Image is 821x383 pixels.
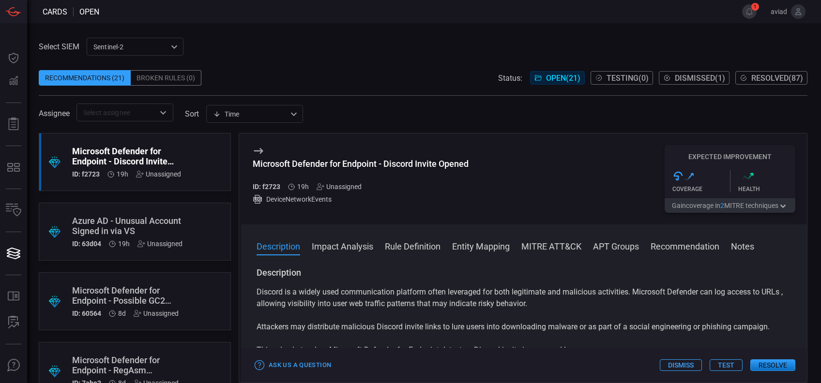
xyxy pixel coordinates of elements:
p: Discord is a widely used communication platform often leveraged for both legitimate and malicious... [257,286,791,309]
button: Ask Us a Question [253,358,334,373]
label: Select SIEM [39,42,79,51]
button: ALERT ANALYSIS [2,311,25,334]
span: Aug 11, 2025 3:44 PM [297,183,309,191]
span: Aug 11, 2025 3:44 PM [117,170,128,178]
h5: ID: 60564 [72,309,101,317]
span: Open ( 21 ) [546,74,580,83]
button: Notes [731,240,754,251]
button: Description [257,240,300,251]
button: Cards [2,242,25,265]
div: DeviceNetworkEvents [253,194,469,204]
h5: ID: 63d04 [72,240,101,248]
div: Azure AD - Unusual Account Signed in via VS [72,216,182,236]
button: Test [710,359,743,371]
button: Entity Mapping [452,240,510,251]
button: Detections [2,70,25,93]
button: Recommendation [651,240,719,251]
span: 2 [720,202,724,209]
label: sort [185,109,199,118]
button: Resolved(87) [735,71,807,85]
button: Open [156,106,170,119]
button: Rule Catalog [2,285,25,308]
span: Aug 11, 2025 3:44 PM [118,240,130,248]
h5: Expected Improvement [665,153,795,161]
span: Aug 04, 2025 1:49 PM [118,309,126,317]
span: Dismissed ( 1 ) [675,74,725,83]
input: Select assignee [79,106,154,118]
h5: ID: f2723 [253,183,280,191]
button: Dashboard [2,46,25,70]
button: 1 [742,4,757,19]
div: Health [738,186,796,192]
p: Attackers may distribute malicious Discord invite links to lure users into downloading malware or... [257,321,791,333]
p: This rule alerts when Microsoft Defender for Endpoint detects a Discord invite is accessed by a u... [257,344,791,356]
div: Unassigned [134,309,179,317]
span: 1 [751,3,759,11]
button: Reports [2,113,25,136]
button: Dismiss [660,359,702,371]
div: Microsoft Defender for Endpoint - Discord Invite Opened [253,159,469,169]
div: Recommendations (21) [39,70,131,86]
span: Status: [498,74,522,83]
div: Microsoft Defender for Endpoint - Discord Invite Opened [72,146,181,166]
div: Unassigned [317,183,362,191]
div: Microsoft Defender for Endpoint - Possible GC2 Activity [72,285,179,306]
button: Ask Us A Question [2,354,25,377]
button: Open(21) [530,71,585,85]
div: Broken Rules (0) [131,70,201,86]
span: Testing ( 0 ) [607,74,649,83]
h5: ID: f2723 [72,170,100,178]
div: Unassigned [136,170,181,178]
div: Unassigned [137,240,182,248]
button: Impact Analysis [312,240,373,251]
span: Resolved ( 87 ) [751,74,803,83]
div: Microsoft Defender for Endpoint - RegAsm Executed without Parameters [72,355,179,375]
button: MITRE ATT&CK [521,240,581,251]
button: MITRE - Detection Posture [2,156,25,179]
button: Gaincoverage in2MITRE techniques [665,198,795,213]
button: APT Groups [593,240,639,251]
span: aviad [760,8,787,15]
button: Testing(0) [591,71,653,85]
span: open [79,7,99,16]
span: Cards [43,7,67,16]
div: Time [213,109,288,119]
div: Coverage [672,186,730,192]
h3: Description [257,267,791,279]
p: sentinel-2 [93,42,168,52]
button: Resolve [750,359,795,371]
button: Inventory [2,199,25,222]
button: Dismissed(1) [659,71,730,85]
span: Assignee [39,109,70,118]
button: Rule Definition [385,240,441,251]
